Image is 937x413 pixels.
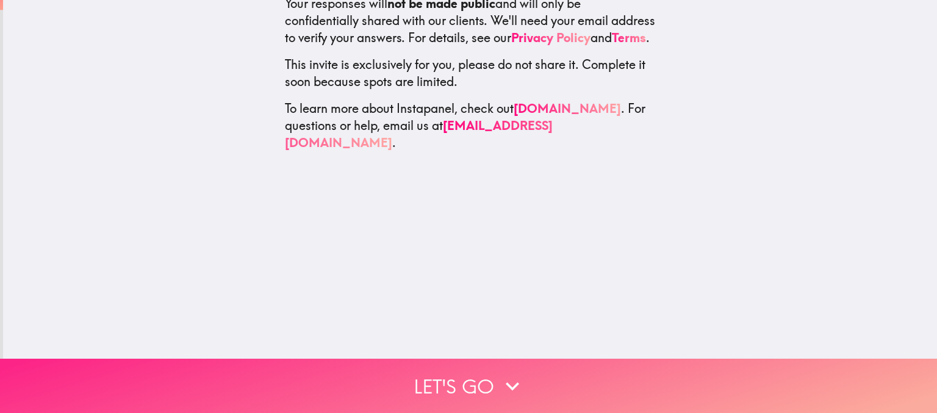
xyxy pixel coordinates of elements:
[514,101,621,116] a: [DOMAIN_NAME]
[612,30,646,45] a: Terms
[511,30,591,45] a: Privacy Policy
[285,100,656,151] p: To learn more about Instapanel, check out . For questions or help, email us at .
[285,118,553,150] a: [EMAIL_ADDRESS][DOMAIN_NAME]
[285,56,656,90] p: This invite is exclusively for you, please do not share it. Complete it soon because spots are li...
